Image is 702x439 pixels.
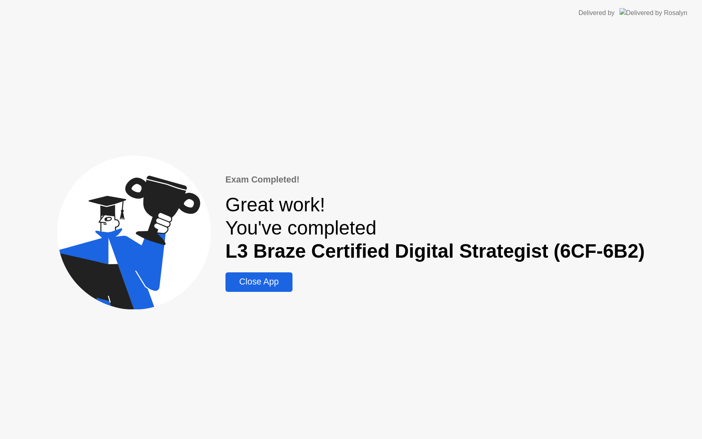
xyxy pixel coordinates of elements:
div: Exam Completed! [225,173,645,186]
b: L3 Braze Certified Digital Strategist (6CF-6B2) [225,240,645,262]
img: Delivered by Rosalyn [620,8,687,17]
div: Close App [228,277,290,287]
button: Close App [225,272,292,292]
div: Delivered by [578,8,615,18]
div: Great work! You've completed [225,193,645,263]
